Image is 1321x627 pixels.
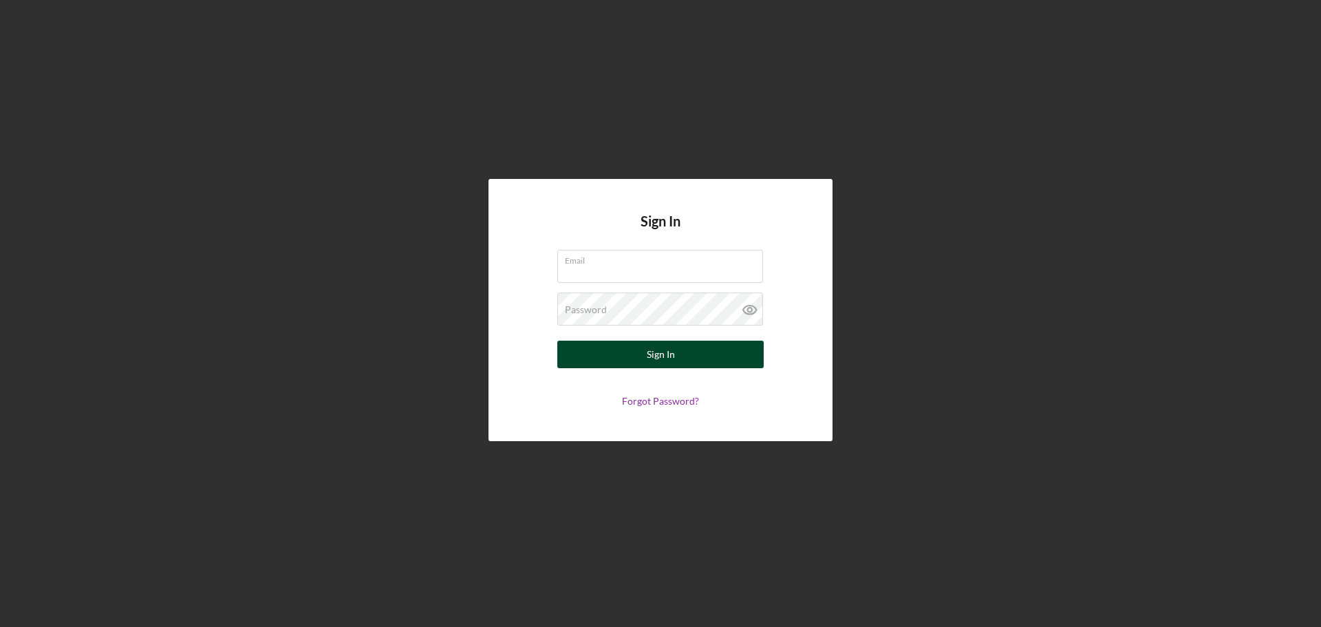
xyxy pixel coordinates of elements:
[565,251,763,266] label: Email
[641,213,680,250] h4: Sign In
[557,341,764,368] button: Sign In
[565,304,607,315] label: Password
[622,395,699,407] a: Forgot Password?
[647,341,675,368] div: Sign In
